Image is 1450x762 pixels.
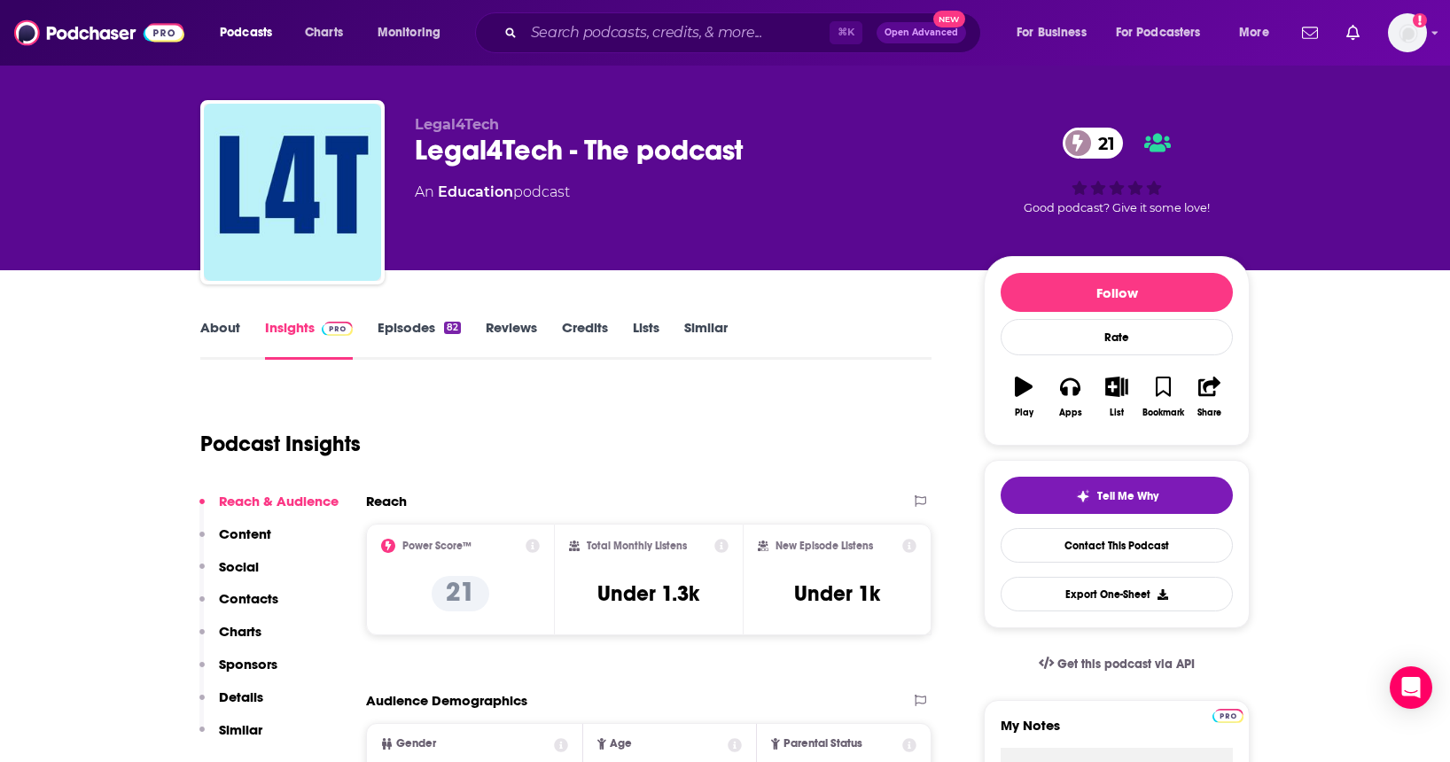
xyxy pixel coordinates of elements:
button: Bookmark [1140,365,1186,429]
div: Share [1197,408,1221,418]
input: Search podcasts, credits, & more... [524,19,830,47]
a: Get this podcast via API [1025,642,1209,686]
a: Reviews [486,319,537,360]
a: Lists [633,319,659,360]
img: Podchaser - Follow, Share and Rate Podcasts [14,16,184,50]
span: Gender [396,738,436,750]
button: open menu [365,19,464,47]
div: Bookmark [1142,408,1184,418]
button: Details [199,688,263,721]
button: open menu [207,19,295,47]
a: Contact This Podcast [1001,528,1233,563]
a: Similar [684,319,728,360]
a: Education [438,183,513,200]
span: Logged in as patiencebaldacci [1388,13,1427,52]
h2: Audience Demographics [366,692,527,709]
button: Show profile menu [1388,13,1427,52]
div: Apps [1059,408,1082,418]
button: Play [1001,365,1047,429]
div: List [1110,408,1124,418]
span: ⌘ K [830,21,862,44]
div: Search podcasts, credits, & more... [492,12,998,53]
p: 21 [432,576,489,611]
p: Social [219,558,259,575]
span: For Podcasters [1116,20,1201,45]
button: Contacts [199,590,278,623]
button: open menu [1004,19,1109,47]
img: tell me why sparkle [1076,489,1090,503]
img: Legal4Tech - The podcast [204,104,381,281]
div: Open Intercom Messenger [1390,666,1432,709]
div: 82 [444,322,461,334]
span: Age [610,738,632,750]
a: Episodes82 [378,319,461,360]
button: Reach & Audience [199,493,339,525]
span: New [933,11,965,27]
span: Legal4Tech [415,116,499,133]
button: Social [199,558,259,591]
button: List [1094,365,1140,429]
a: Show notifications dropdown [1339,18,1367,48]
div: 21Good podcast? Give it some love! [984,116,1250,226]
button: Content [199,525,271,558]
button: tell me why sparkleTell Me Why [1001,477,1233,514]
span: Good podcast? Give it some love! [1024,201,1210,214]
p: Details [219,688,263,705]
span: Podcasts [220,20,272,45]
span: 21 [1080,128,1124,159]
a: 21 [1063,128,1124,159]
button: Share [1187,365,1233,429]
span: Get this podcast via API [1057,657,1195,672]
span: Open Advanced [885,28,958,37]
button: Export One-Sheet [1001,577,1233,611]
p: Content [219,525,271,542]
p: Charts [219,623,261,640]
img: Podchaser Pro [1212,709,1243,723]
a: Charts [293,19,354,47]
h2: Total Monthly Listens [587,540,687,552]
h2: Reach [366,493,407,509]
span: For Business [1017,20,1087,45]
h3: Under 1k [794,580,880,607]
button: open menu [1104,19,1227,47]
button: Open AdvancedNew [877,22,966,43]
a: Credits [562,319,608,360]
button: open menu [1227,19,1291,47]
svg: Add a profile image [1413,13,1427,27]
span: More [1239,20,1269,45]
img: User Profile [1388,13,1427,52]
h2: Power Score™ [402,540,472,552]
span: Monitoring [378,20,440,45]
h2: New Episode Listens [776,540,873,552]
div: Play [1015,408,1033,418]
button: Charts [199,623,261,656]
div: Rate [1001,319,1233,355]
p: Similar [219,721,262,738]
a: About [200,319,240,360]
a: Pro website [1212,706,1243,723]
button: Sponsors [199,656,277,688]
button: Apps [1047,365,1093,429]
span: Parental Status [783,738,862,750]
a: Show notifications dropdown [1295,18,1325,48]
h3: Under 1.3k [597,580,699,607]
div: An podcast [415,182,570,203]
button: Follow [1001,273,1233,312]
button: Similar [199,721,262,754]
h1: Podcast Insights [200,431,361,457]
span: Tell Me Why [1097,489,1158,503]
p: Sponsors [219,656,277,673]
p: Reach & Audience [219,493,339,509]
span: Charts [305,20,343,45]
label: My Notes [1001,717,1233,748]
p: Contacts [219,590,278,607]
a: InsightsPodchaser Pro [265,319,353,360]
img: Podchaser Pro [322,322,353,336]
